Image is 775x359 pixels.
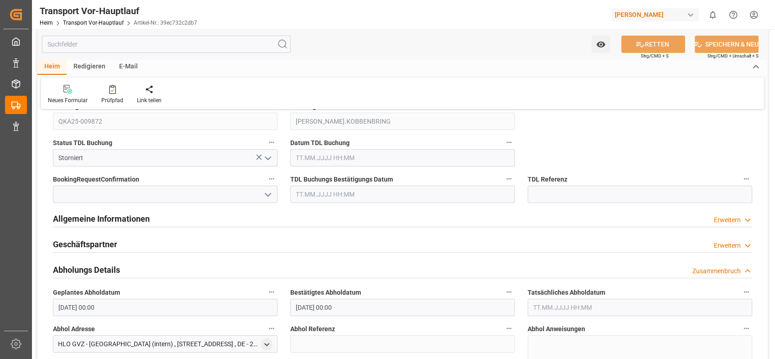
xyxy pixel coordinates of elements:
input: TT.MM.JJJJ HH:MM [528,299,752,316]
button: Status TDL Buchung [266,136,278,148]
button: SPEICHERN & NEU [695,36,759,53]
font: SPEICHERN & NEU [705,40,759,49]
input: TT.MM.JJJJ HH:MM [290,299,515,316]
font: TDL Buchungs Bestätigungs Datum [290,176,393,183]
button: Menü öffnen [260,151,274,165]
button: Tatsächliches Abholdatum [740,286,752,298]
h2: Geschäftspartner [53,238,117,250]
font: TDL Referenz [528,176,567,183]
div: E-Mail [112,59,145,75]
div: Redigieren [67,59,112,75]
button: Abhol Referenz [503,323,515,334]
div: Zusammenbruch [692,266,741,276]
a: Heim [40,20,53,26]
span: Strg/CMD + S [641,52,669,59]
button: Datum TDL Buchung [503,136,515,148]
h2: Abholungs Details [53,264,120,276]
div: Link teilen [137,96,162,104]
font: [PERSON_NAME] [615,10,664,20]
button: Abhol Anweisungen [740,323,752,334]
button: Hilfe-Center [723,5,744,25]
button: Menü öffnen [592,36,610,53]
div: Prüfpfad [101,96,123,104]
div: Menü öffnen [261,338,272,350]
h2: Allgemeine Informationen [53,213,150,225]
font: RETTEN [645,40,669,49]
a: Transport Vor-Hauptlauf [63,20,124,26]
font: Tatsächliches Abholdatum [528,289,605,296]
button: Abhol Adresse [266,323,278,334]
div: Erweitern [714,215,741,225]
div: Heim [37,59,67,75]
input: TT.MM.JJJJ HH:MM [53,299,278,316]
font: Datum TDL Buchung [290,139,350,146]
button: Geplantes Abholdatum [266,286,278,298]
button: TDL Buchungs Bestätigungs Datum [503,173,515,185]
font: Status TDL Buchung [53,139,112,146]
font: Bestätigtes Abholdatum [290,289,361,296]
font: Sendung erstellt durch [290,103,356,110]
div: HLO GVZ - [GEOGRAPHIC_DATA] (intern) , [STREET_ADDRESS] , DE - 28197 [58,339,259,349]
font: Abhol Referenz [290,325,335,333]
button: [PERSON_NAME] [611,6,702,23]
button: Menü öffnen [260,187,274,202]
button: BookingRequestConfirmation [266,173,278,185]
span: Strg/CMD + Umschalt + S [707,52,759,59]
input: TT.MM.JJJJ HH:MM [290,186,515,203]
button: Bestätigtes Abholdatum [503,286,515,298]
font: Geplantes Abholdatum [53,289,120,296]
button: 0 neue Benachrichtigungen anzeigen [702,5,723,25]
div: Transport Vor-Hauptlauf [40,4,197,18]
font: Sendung [53,103,79,110]
font: BookingRequestConfirmation [53,176,139,183]
input: TT.MM.JJJJ HH:MM [290,149,515,166]
font: Abhol Adresse [53,325,95,333]
button: TDL Referenz [740,173,752,185]
div: Neues Formular [48,96,88,104]
div: Erweitern [714,241,741,250]
input: Suchfelder [42,36,291,53]
font: Abhol Anweisungen [528,325,585,333]
button: RETTEN [621,36,685,53]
